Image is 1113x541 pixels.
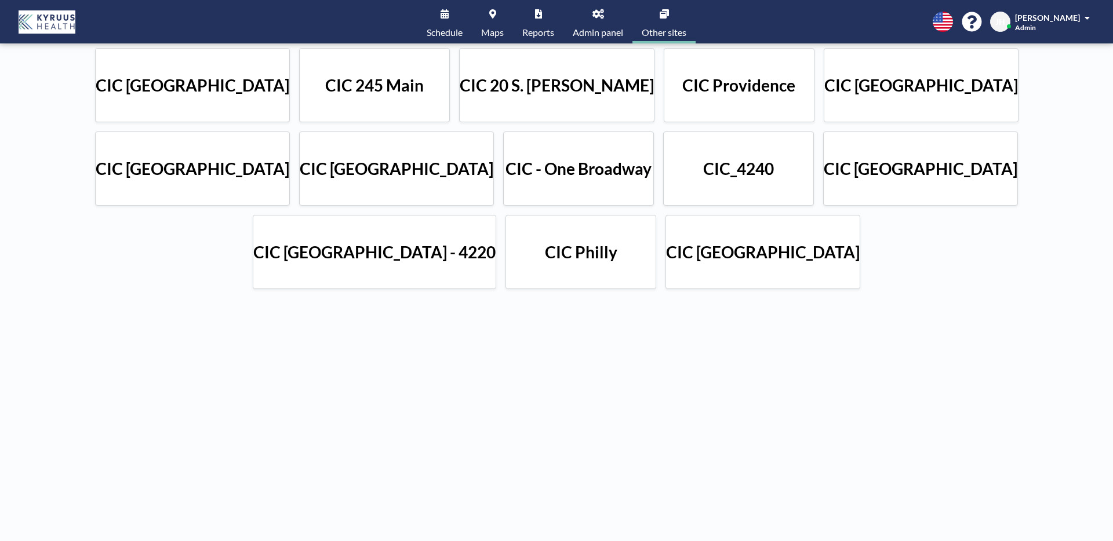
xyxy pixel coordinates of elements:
[573,28,623,37] span: Admin panel
[1015,23,1036,32] span: Admin
[325,75,424,96] h4: CIC 245 Main
[642,28,686,37] span: Other sites
[96,75,289,96] h4: CIC [GEOGRAPHIC_DATA]
[703,159,774,179] h4: CIC_4240
[995,17,1005,27] span: JH
[253,242,496,262] h4: CIC [GEOGRAPHIC_DATA] - 4220
[545,242,617,262] h4: CIC Philly
[666,242,860,262] h4: CIC [GEOGRAPHIC_DATA]
[481,28,504,37] span: Maps
[505,159,652,179] h4: CIC - One Broadway
[522,28,554,37] span: Reports
[824,159,1017,179] h4: CIC [GEOGRAPHIC_DATA]
[682,75,795,96] h4: CIC Providence
[460,75,654,96] h4: CIC 20 S. [PERSON_NAME]
[96,159,289,179] h4: CIC [GEOGRAPHIC_DATA]
[824,75,1018,96] h4: CIC [GEOGRAPHIC_DATA]
[19,10,75,34] img: organization-logo
[300,159,493,179] h4: CIC [GEOGRAPHIC_DATA]
[1015,13,1080,23] span: [PERSON_NAME]
[427,28,463,37] span: Schedule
